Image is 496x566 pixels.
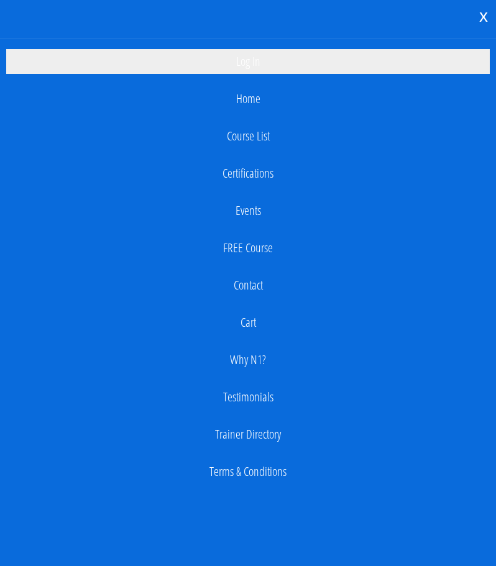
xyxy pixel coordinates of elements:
[6,273,490,298] a: Contact
[6,347,490,372] a: Why N1?
[6,49,490,74] a: Log In
[6,422,490,447] a: Trainer Directory
[6,459,490,484] a: Terms & Conditions
[471,3,496,29] div: x
[6,124,490,148] a: Course List
[6,161,490,186] a: Certifications
[6,86,490,111] a: Home
[6,385,490,409] a: Testimonials
[6,310,490,335] a: Cart
[6,198,490,223] a: Events
[6,235,490,260] a: FREE Course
